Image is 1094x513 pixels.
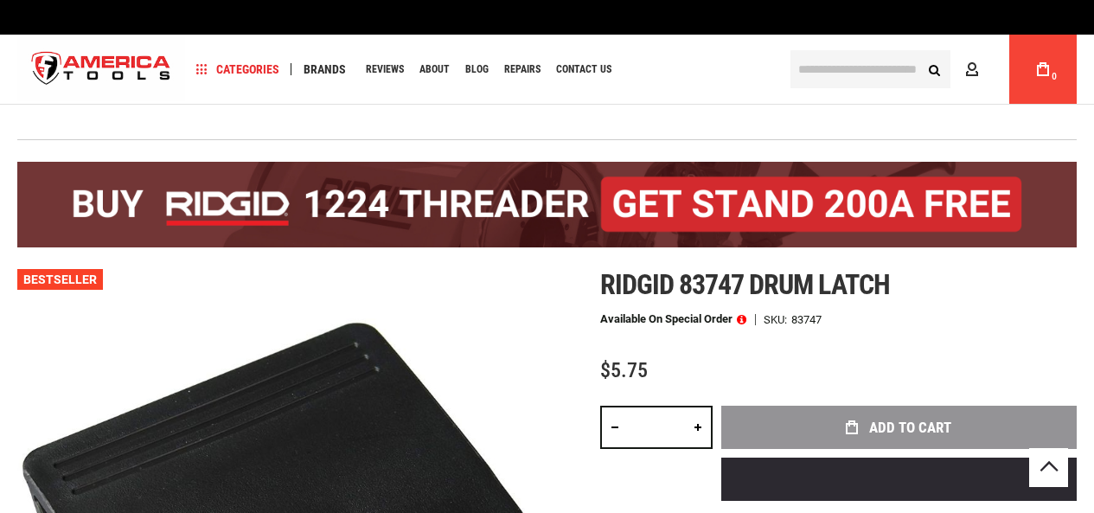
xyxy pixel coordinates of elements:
span: Blog [465,64,489,74]
a: Brands [296,58,354,81]
div: 83747 [791,314,822,325]
button: Search [918,53,950,86]
a: Contact Us [548,58,619,81]
a: About [412,58,457,81]
a: Categories [189,58,287,81]
span: 0 [1052,72,1057,81]
span: Contact Us [556,64,611,74]
span: Repairs [504,64,541,74]
a: Blog [457,58,496,81]
a: Repairs [496,58,548,81]
span: Ridgid 83747 drum latch [600,268,890,301]
a: Reviews [358,58,412,81]
a: 0 [1027,35,1059,104]
img: America Tools [17,37,185,102]
span: $5.75 [600,358,648,382]
span: Reviews [366,64,404,74]
p: Available on Special Order [600,313,746,325]
span: Categories [196,63,279,75]
strong: SKU [764,314,791,325]
img: BOGO: Buy the RIDGID® 1224 Threader (26092), get the 92467 200A Stand FREE! [17,162,1077,247]
a: store logo [17,37,185,102]
span: Brands [304,63,346,75]
span: About [419,64,450,74]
